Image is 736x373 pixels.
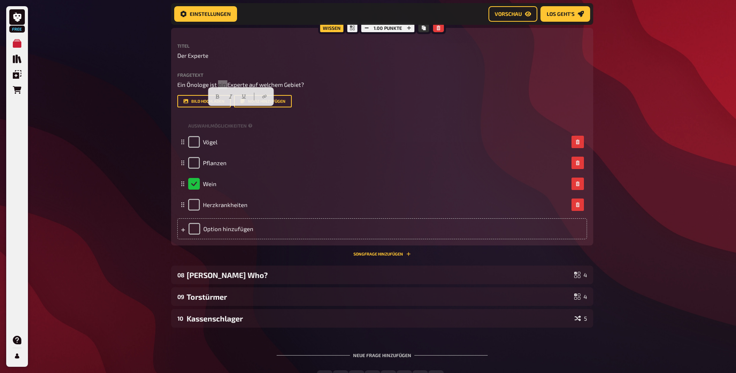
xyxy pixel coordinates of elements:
[540,6,590,22] button: Los geht's
[203,180,216,187] span: Wein
[203,159,227,166] span: Pflanzen
[177,43,587,48] label: Titel
[277,340,488,364] div: Neue Frage hinzufügen
[318,22,345,34] div: Wissen
[495,11,522,17] span: Vorschau
[203,201,248,208] span: Herzkrankheiten
[177,271,184,278] div: 08
[488,6,537,22] button: Vorschau
[188,123,247,129] span: Auswahlmöglichkeiten
[177,293,184,300] div: 09
[418,24,429,32] button: Kopieren
[187,314,571,323] div: Kassenschlager
[547,11,575,17] span: Los geht's
[177,218,587,239] div: Option hinzufügen
[177,73,587,77] label: Fragetext
[187,271,571,280] div: [PERSON_NAME] Who?
[353,252,411,256] button: Songfrage hinzufügen
[174,6,237,22] button: Einstellungen
[177,51,208,60] span: Der Experte
[359,22,416,34] div: 1.00 Punkte
[177,315,184,322] div: 10
[187,292,571,301] div: Torstürmer
[177,81,304,88] span: Ein Önologe ist ein Experte auf welchem Gebiet?
[203,138,217,145] span: Vögel
[574,294,587,300] div: 4
[574,272,587,278] div: 4
[575,315,587,321] div: 5
[177,95,231,107] button: Bild hochladen
[190,11,231,17] span: Einstellungen
[10,27,24,31] span: Free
